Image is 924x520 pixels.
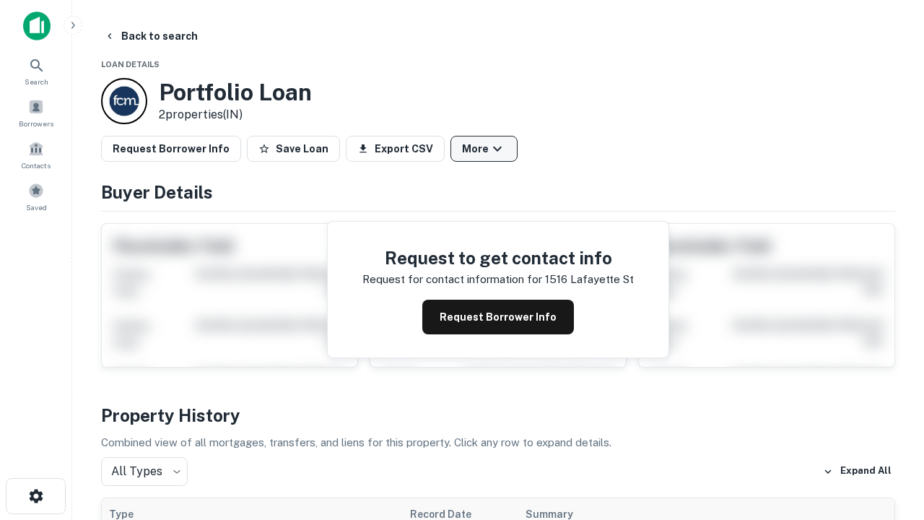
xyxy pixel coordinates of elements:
span: Saved [26,201,47,213]
a: Borrowers [4,93,68,132]
img: capitalize-icon.png [23,12,51,40]
h3: Portfolio Loan [159,79,312,106]
button: Save Loan [247,136,340,162]
p: 1516 lafayette st [545,271,634,288]
button: Request Borrower Info [422,300,574,334]
a: Contacts [4,135,68,174]
p: Combined view of all mortgages, transfers, and liens for this property. Click any row to expand d... [101,434,895,451]
iframe: Chat Widget [852,358,924,428]
span: Search [25,76,48,87]
h4: Request to get contact info [362,245,634,271]
button: Export CSV [346,136,445,162]
p: 2 properties (IN) [159,106,312,123]
h4: Property History [101,402,895,428]
a: Saved [4,177,68,216]
div: All Types [101,457,188,486]
h4: Buyer Details [101,179,895,205]
button: Expand All [819,461,895,482]
span: Contacts [22,160,51,171]
button: Back to search [98,23,204,49]
span: Borrowers [19,118,53,129]
a: Search [4,51,68,90]
button: Request Borrower Info [101,136,241,162]
span: Loan Details [101,60,160,69]
p: Request for contact information for [362,271,542,288]
button: More [450,136,518,162]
